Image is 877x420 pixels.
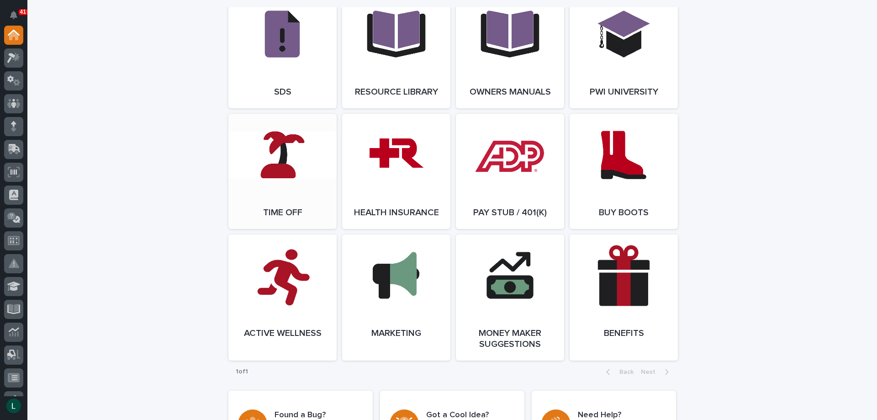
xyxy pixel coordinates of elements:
[228,114,337,229] a: Time Off
[342,114,450,229] a: Health Insurance
[570,114,678,229] a: Buy Boots
[641,369,661,375] span: Next
[4,5,23,25] button: Notifications
[342,234,450,361] a: Marketing
[4,396,23,415] button: users-avatar
[570,234,678,361] a: Benefits
[11,11,23,26] div: Notifications41
[456,114,564,229] a: Pay Stub / 401(k)
[637,368,676,376] button: Next
[599,368,637,376] button: Back
[228,234,337,361] a: Active Wellness
[20,9,26,15] p: 41
[228,361,255,383] p: 1 of 1
[456,234,564,361] a: Money Maker Suggestions
[614,369,634,375] span: Back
